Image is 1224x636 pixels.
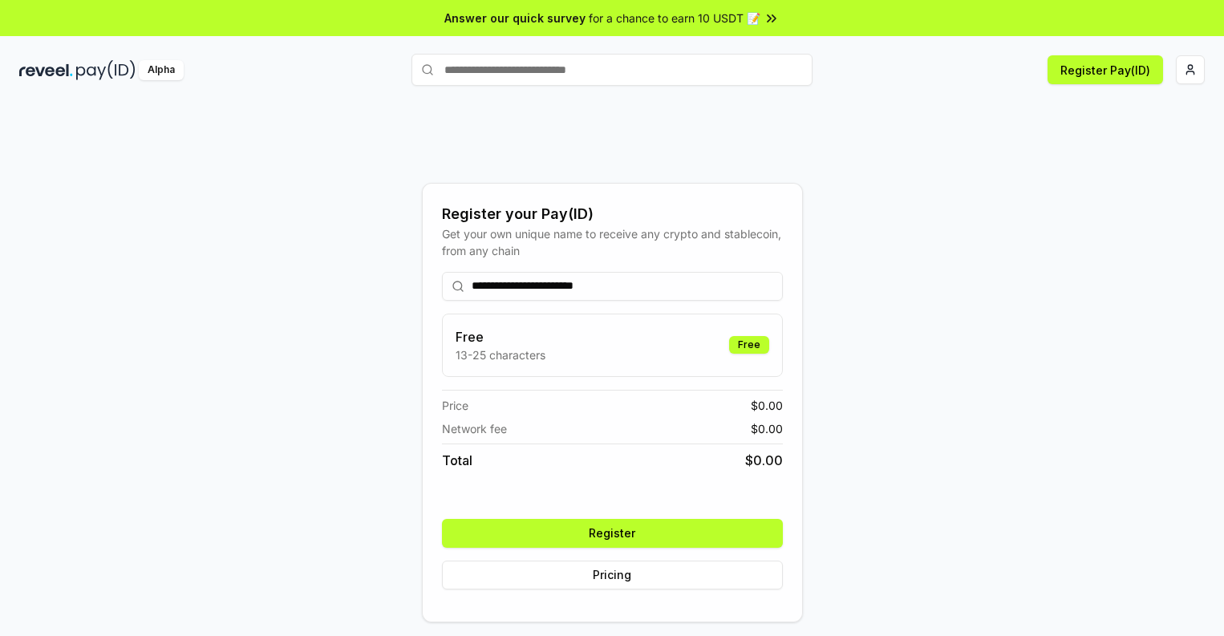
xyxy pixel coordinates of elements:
[456,327,545,346] h3: Free
[442,420,507,437] span: Network fee
[729,336,769,354] div: Free
[442,203,783,225] div: Register your Pay(ID)
[751,420,783,437] span: $ 0.00
[442,397,468,414] span: Price
[442,561,783,589] button: Pricing
[751,397,783,414] span: $ 0.00
[139,60,184,80] div: Alpha
[444,10,586,26] span: Answer our quick survey
[442,451,472,470] span: Total
[442,519,783,548] button: Register
[442,225,783,259] div: Get your own unique name to receive any crypto and stablecoin, from any chain
[456,346,545,363] p: 13-25 characters
[19,60,73,80] img: reveel_dark
[745,451,783,470] span: $ 0.00
[589,10,760,26] span: for a chance to earn 10 USDT 📝
[1048,55,1163,84] button: Register Pay(ID)
[76,60,136,80] img: pay_id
